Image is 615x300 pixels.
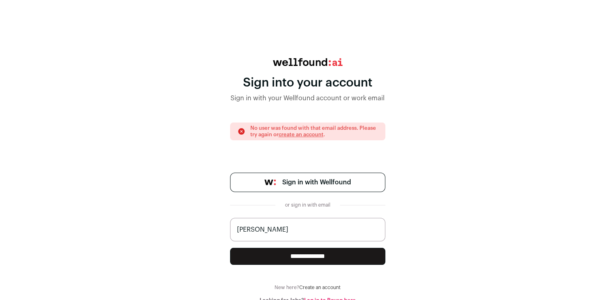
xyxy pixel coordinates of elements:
span: Sign in with Wellfound [282,177,351,187]
div: or sign in with email [282,202,334,208]
div: Sign in with your Wellfound account or work email [230,93,385,103]
a: create an account [279,132,323,137]
input: name@work-email.com [230,218,385,241]
div: Sign into your account [230,76,385,90]
div: New here? [230,284,385,291]
img: wellfound-symbol-flush-black-fb3c872781a75f747ccb3a119075da62bfe97bd399995f84a933054e44a575c4.png [264,180,276,185]
img: wellfound:ai [273,58,342,66]
p: No user was found with that email address. Please try again or . [250,125,378,138]
a: Sign in with Wellfound [230,173,385,192]
a: Create an account [299,285,340,290]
